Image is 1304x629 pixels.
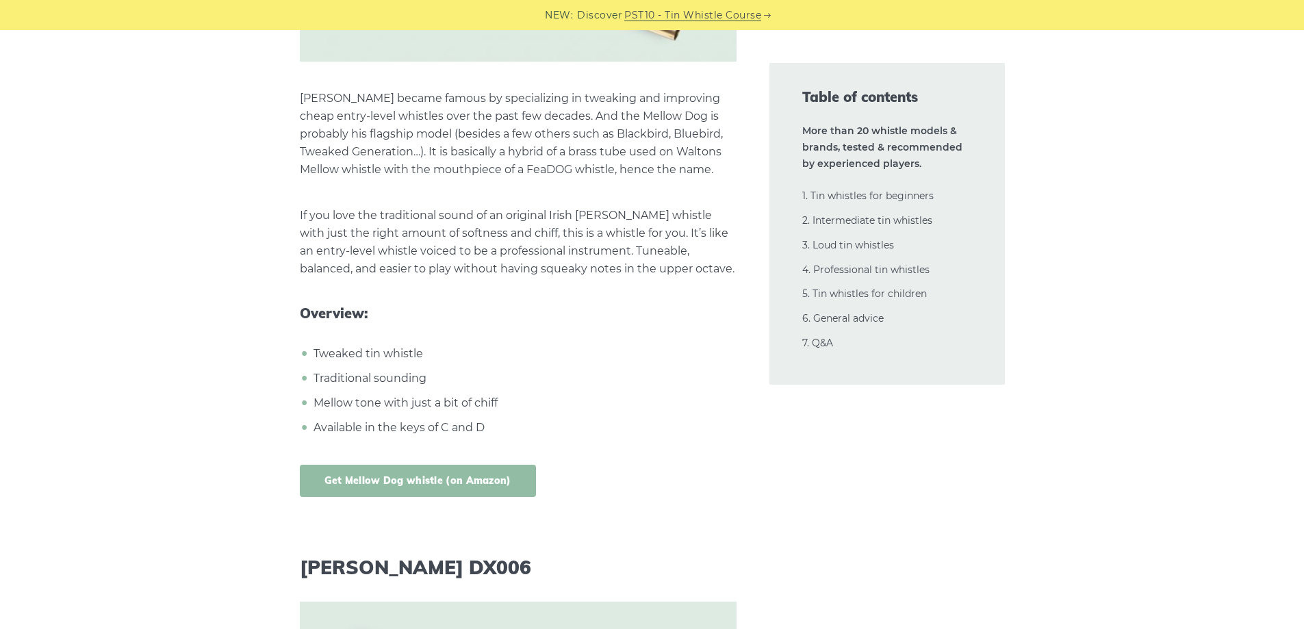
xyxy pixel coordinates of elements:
[802,125,962,170] strong: More than 20 whistle models & brands, tested & recommended by experienced players.
[300,305,737,322] span: Overview:
[802,287,927,300] a: 5. Tin whistles for children
[802,264,930,276] a: 4. Professional tin whistles
[802,312,884,324] a: 6. General advice
[300,207,737,278] p: If you love the traditional sound of an original Irish [PERSON_NAME] whistle with just the right ...
[624,8,761,23] a: PST10 - Tin Whistle Course
[802,214,932,227] a: 2. Intermediate tin whistles
[802,190,934,202] a: 1. Tin whistles for beginners
[300,90,737,179] p: [PERSON_NAME] became famous by specializing in tweaking and improving cheap entry-level whistles ...
[300,465,536,497] a: Get Mellow Dog whistle (on Amazon)
[310,419,737,437] li: Available in the keys of C and D
[802,239,894,251] a: 3. Loud tin whistles
[577,8,622,23] span: Discover
[310,394,737,412] li: Mellow tone with just a bit of chiff
[802,337,833,349] a: 7. Q&A
[802,88,972,107] span: Table of contents
[310,370,737,387] li: Traditional sounding
[545,8,573,23] span: NEW:
[310,345,737,363] li: Tweaked tin whistle
[300,556,737,579] h3: [PERSON_NAME] DX006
